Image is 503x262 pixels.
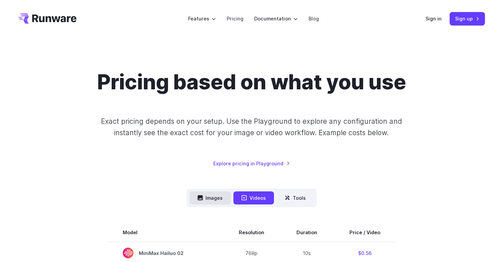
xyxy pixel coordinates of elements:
a: Go to / [18,13,76,24]
a: Explore pricing in Playground [213,160,290,167]
label: Features [188,15,216,22]
a: Sign in [426,15,442,22]
p: Exact pricing depends on your setup. Use the Playground to explore any configuration and instantl... [88,116,415,138]
th: Duration [280,223,333,242]
label: Documentation [254,15,298,22]
button: Tools [277,191,314,204]
th: Model [107,223,223,242]
a: Blog [309,15,319,22]
th: Resolution [223,223,280,242]
a: Sign up [450,12,485,25]
h1: Pricing based on what you use [97,70,406,94]
a: Pricing [227,15,243,22]
span: MiniMax Hailuo 02 [123,248,207,258]
button: Videos [233,191,274,204]
button: Images [189,191,231,204]
th: Price / Video [333,223,396,242]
